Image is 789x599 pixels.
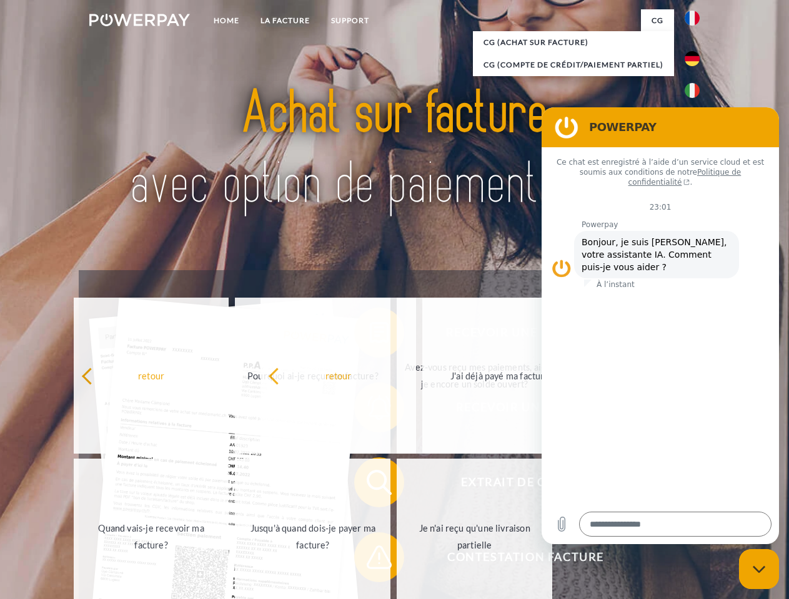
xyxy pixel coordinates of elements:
[542,107,779,544] iframe: Fenêtre de messagerie
[430,367,570,384] div: J'ai déjà payé ma facture
[473,31,674,54] a: CG (achat sur facture)
[739,549,779,589] iframe: Bouton de lancement de la fenêtre de messagerie, conversation en cours
[641,9,674,32] a: CG
[685,83,700,98] img: it
[89,14,190,26] img: logo-powerpay-white.svg
[473,54,674,76] a: CG (Compte de crédit/paiement partiel)
[242,520,383,553] div: Jusqu'à quand dois-je payer ma facture?
[81,367,222,384] div: retour
[81,520,222,553] div: Quand vais-je recevoir ma facture?
[250,9,320,32] a: LA FACTURE
[685,11,700,26] img: fr
[268,367,409,384] div: retour
[404,520,545,553] div: Je n'ai reçu qu'une livraison partielle
[685,51,700,66] img: de
[242,367,383,384] div: Pourquoi ai-je reçu une facture?
[203,9,250,32] a: Home
[119,60,670,239] img: title-powerpay_fr.svg
[320,9,380,32] a: Support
